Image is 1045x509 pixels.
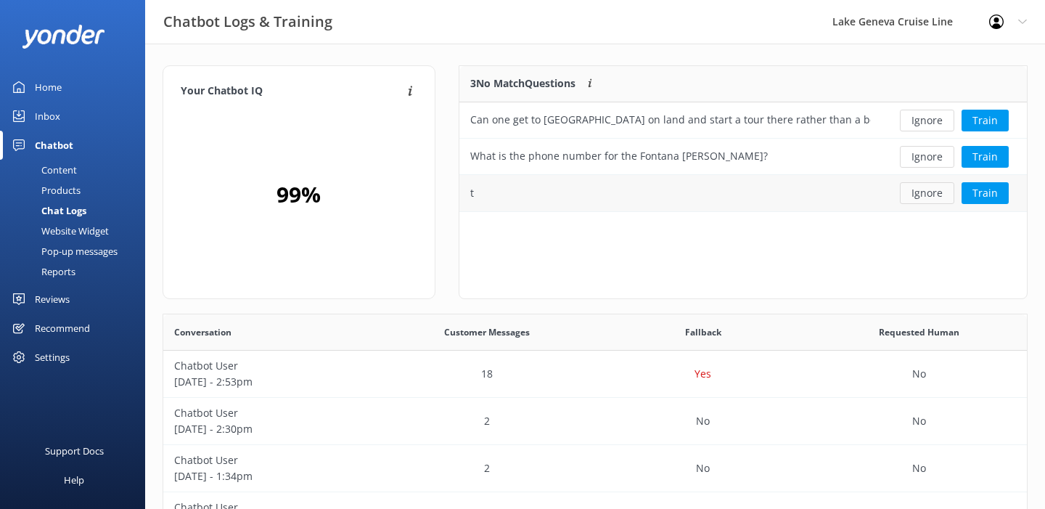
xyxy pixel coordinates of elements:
p: [DATE] - 2:30pm [174,421,369,437]
p: 2 [484,460,490,476]
div: Can one get to [GEOGRAPHIC_DATA] on land and start a tour there rather than a boat trip and walki... [470,112,871,128]
div: row [163,351,1027,398]
h4: Your Chatbot IQ [181,84,403,99]
div: Pop-up messages [9,241,118,261]
div: t [470,185,474,201]
p: [DATE] - 2:53pm [174,374,369,390]
div: Settings [35,343,70,372]
h2: 99 % [276,177,321,212]
p: Chatbot User [174,452,369,468]
a: Reports [9,261,145,282]
a: Products [9,180,145,200]
div: Website Widget [9,221,109,241]
div: Reviews [35,285,70,314]
p: 3 No Match Questions [470,76,575,91]
div: What is the phone number for the Fontana [PERSON_NAME]? [470,148,768,164]
div: Chat Logs [9,200,86,221]
div: Home [35,73,62,102]
a: Chat Logs [9,200,145,221]
p: No [912,413,926,429]
h3: Chatbot Logs & Training [163,10,332,33]
span: Fallback [685,325,721,339]
span: Requested Human [879,325,959,339]
div: row [163,398,1027,445]
div: Content [9,160,77,180]
span: Customer Messages [444,325,530,339]
div: row [459,175,1027,211]
img: yonder-white-logo.png [22,25,105,49]
p: No [912,366,926,382]
span: Conversation [174,325,231,339]
div: row [459,102,1027,139]
div: Reports [9,261,75,282]
a: Pop-up messages [9,241,145,261]
div: row [459,139,1027,175]
div: Recommend [35,314,90,343]
div: row [163,445,1027,492]
div: Chatbot [35,131,73,160]
p: No [696,413,710,429]
p: Chatbot User [174,358,369,374]
button: Train [962,182,1009,204]
button: Ignore [900,110,954,131]
p: Chatbot User [174,405,369,421]
button: Train [962,110,1009,131]
p: Yes [694,366,711,382]
button: Train [962,146,1009,168]
button: Ignore [900,182,954,204]
p: 2 [484,413,490,429]
p: [DATE] - 1:34pm [174,468,369,484]
p: No [912,460,926,476]
div: Support Docs [45,436,104,465]
a: Website Widget [9,221,145,241]
p: No [696,460,710,476]
div: Products [9,180,81,200]
div: grid [459,102,1027,211]
button: Ignore [900,146,954,168]
div: Help [64,465,84,494]
a: Content [9,160,145,180]
p: 18 [481,366,493,382]
div: Inbox [35,102,60,131]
